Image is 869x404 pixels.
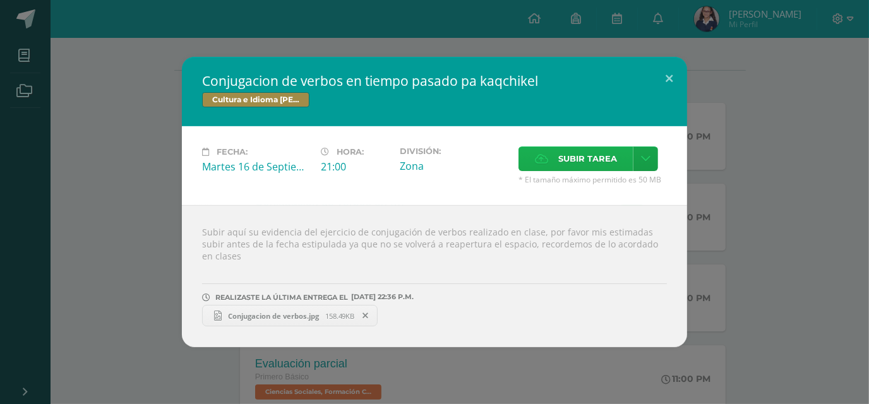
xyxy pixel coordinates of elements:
div: Subir aquí su evidencia del ejercicio de conjugación de verbos realizado en clase, por favor mis ... [182,205,687,347]
a: Conjugacion de verbos.jpg 158.49KB [202,305,378,326]
span: Hora: [337,147,364,157]
span: Conjugacion de verbos.jpg [222,311,325,321]
div: 21:00 [321,160,390,174]
span: REALIZASTE LA ÚLTIMA ENTREGA EL [215,293,348,302]
label: División: [400,146,508,156]
div: Zona [400,159,508,173]
span: * El tamaño máximo permitido es 50 MB [518,174,667,185]
span: Cultura e Idioma [PERSON_NAME] o Xinca [202,92,309,107]
span: Fecha: [217,147,248,157]
div: Martes 16 de Septiembre [202,160,311,174]
span: 158.49KB [325,311,355,321]
button: Close (Esc) [651,57,687,100]
span: Remover entrega [356,309,377,323]
h2: Conjugacion de verbos en tiempo pasado pa kaqchikel [202,72,667,90]
span: Subir tarea [558,147,617,170]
